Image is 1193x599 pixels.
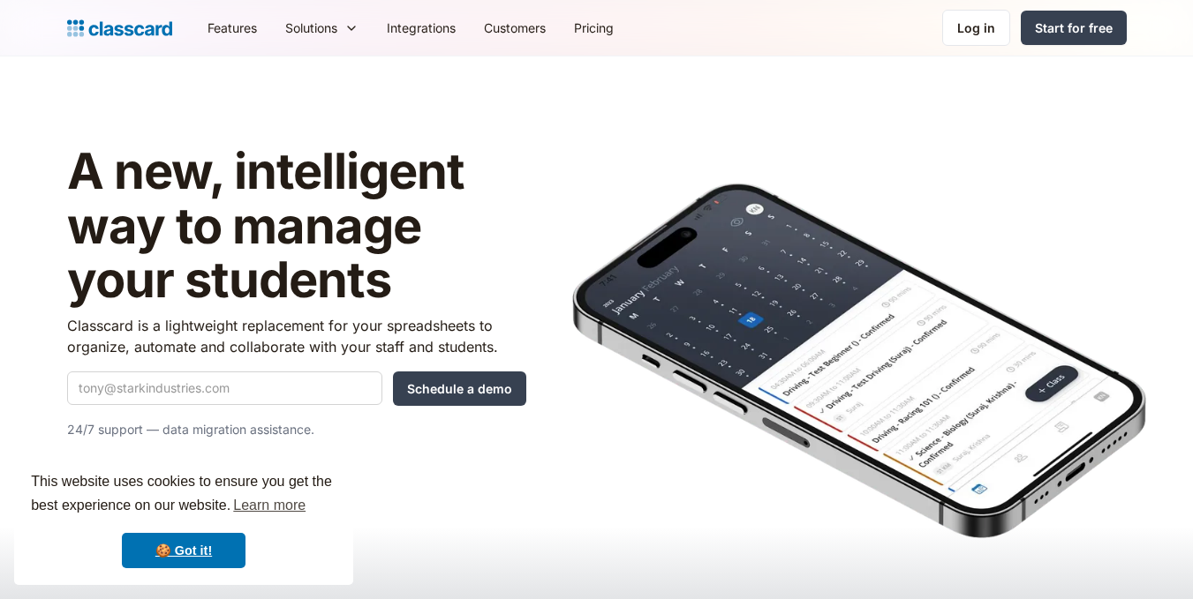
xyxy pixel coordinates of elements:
a: Start for free [1021,11,1127,45]
a: Pricing [560,8,628,48]
a: Logo [67,16,172,41]
h1: A new, intelligent way to manage your students [67,145,526,308]
div: Solutions [271,8,373,48]
div: Solutions [285,19,337,37]
form: Quick Demo Form [67,371,526,406]
a: Features [193,8,271,48]
div: cookieconsent [14,454,353,585]
p: 24/7 support — data migration assistance. [67,419,526,440]
a: dismiss cookie message [122,533,245,568]
div: Log in [957,19,995,37]
a: Customers [470,8,560,48]
a: Log in [942,10,1010,46]
span: This website uses cookies to ensure you get the best experience on our website. [31,471,336,519]
input: Schedule a demo [393,371,526,406]
p: Classcard is a lightweight replacement for your spreadsheets to organize, automate and collaborat... [67,315,526,357]
a: Integrations [373,8,470,48]
input: tony@starkindustries.com [67,371,382,405]
a: learn more about cookies [230,492,308,519]
div: Start for free [1035,19,1113,37]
